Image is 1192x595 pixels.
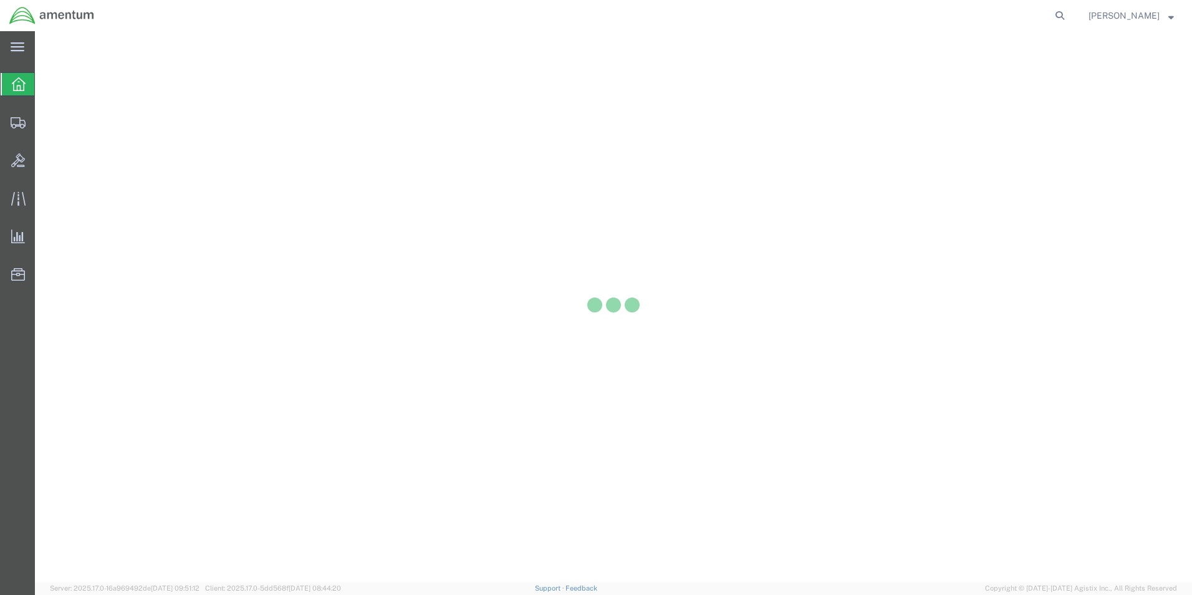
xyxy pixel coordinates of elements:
[1088,8,1175,23] button: [PERSON_NAME]
[205,584,341,592] span: Client: 2025.17.0-5dd568f
[535,584,566,592] a: Support
[151,584,199,592] span: [DATE] 09:51:12
[1089,9,1160,22] span: Zachary Bolhuis
[289,584,341,592] span: [DATE] 08:44:20
[50,584,199,592] span: Server: 2025.17.0-16a969492de
[9,6,95,25] img: logo
[565,584,597,592] a: Feedback
[985,583,1177,594] span: Copyright © [DATE]-[DATE] Agistix Inc., All Rights Reserved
